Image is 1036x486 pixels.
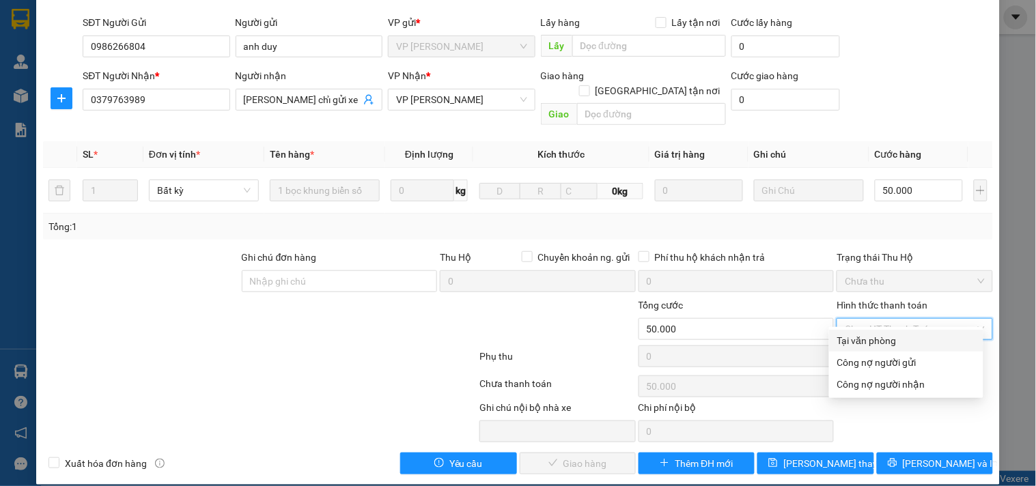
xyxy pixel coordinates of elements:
span: kg [454,180,468,201]
div: Người nhận [236,68,382,83]
span: Thêm ĐH mới [675,456,733,471]
span: Giao [541,103,577,125]
span: Giao hàng [541,70,585,81]
span: VP Loong Toòng [396,89,527,110]
label: Hình thức thanh toán [837,300,927,311]
span: Giá trị hàng [655,149,705,160]
span: Bất kỳ [157,180,251,201]
span: SL [83,149,94,160]
div: Tổng: 1 [48,219,401,234]
div: Chi phí nội bộ [639,400,835,420]
span: VP Nhận [388,70,426,81]
span: Lấy [541,35,572,57]
input: Cước lấy hàng [731,35,841,57]
div: Tại văn phòng [837,333,975,348]
div: Trạng thái Thu Hộ [837,250,992,265]
span: Lấy tận nơi [667,15,726,30]
input: Cước giao hàng [731,89,841,111]
div: Ghi chú nội bộ nhà xe [479,400,635,420]
label: Ghi chú đơn hàng [242,252,317,263]
span: Định lượng [405,149,453,160]
input: Dọc đường [572,35,726,57]
div: Chưa thanh toán [478,376,636,400]
button: checkGiao hàng [520,453,636,474]
span: plus [660,458,669,469]
button: plus [974,180,988,201]
label: Cước giao hàng [731,70,799,81]
a: VeXeRe [58,63,83,71]
span: Chưa thu [845,271,984,291]
div: SĐT Người Gửi [83,15,229,30]
span: user-add [363,94,374,105]
input: D [479,183,520,199]
button: delete [48,180,70,201]
div: Cước gửi hàng sẽ được ghi vào công nợ của người gửi [829,352,983,373]
span: Tên hàng [270,149,314,160]
div: Cước gửi hàng sẽ được ghi vào công nợ của người nhận [829,373,983,395]
span: Chọn HT Thanh Toán [845,319,984,339]
button: save[PERSON_NAME] thay đổi [757,453,873,474]
span: Tổng cước [639,300,684,311]
div: VP gửi [388,15,535,30]
div: Công nợ người gửi [837,355,975,370]
span: VP Minh Khai [396,36,527,57]
input: Ghi Chú [754,180,864,201]
div: Công nợ người nhận [837,377,975,392]
span: [PERSON_NAME] thay đổi [783,456,893,471]
span: plus [51,93,72,104]
span: printer [888,458,897,469]
span: Đơn vị tính [149,149,200,160]
span: [PERSON_NAME] và In [903,456,998,471]
span: Cước hàng [875,149,922,160]
strong: Người gửi hàng xác nhận [23,20,104,27]
label: Cước lấy hàng [731,17,793,28]
input: Ghi chú đơn hàng [242,270,438,292]
button: plusThêm ĐH mới [639,453,755,474]
div: SĐT Người Nhận [83,68,229,83]
div: Phụ thu [478,349,636,373]
span: info-circle [155,459,165,468]
input: 0 [655,180,743,201]
span: [GEOGRAPHIC_DATA] tận nơi [590,83,726,98]
span: Kích thước [537,149,585,160]
span: Tôi đã đọc và đồng ý với các nội dung trên [5,31,122,46]
span: Thu Hộ [440,252,471,263]
button: exclamation-circleYêu cầu [400,453,516,474]
div: Người gửi [236,15,382,30]
th: Ghi chú [748,141,869,168]
input: C [561,183,598,199]
span: Lấy hàng [541,17,580,28]
span: Copyright © 2021 – All Rights Reserved [5,63,117,78]
span: Phí thu hộ khách nhận trả [649,250,771,265]
input: R [520,183,561,199]
button: printer[PERSON_NAME] và In [877,453,993,474]
button: plus [51,87,72,109]
span: Chuyển khoản ng. gửi [533,250,636,265]
input: VD: Bàn, Ghế [270,180,380,201]
span: exclamation-circle [434,458,444,469]
input: Dọc đường [577,103,726,125]
span: save [768,458,778,469]
span: Yêu cầu [449,456,483,471]
span: 0kg [598,183,643,199]
span: Xuất hóa đơn hàng [59,456,152,471]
